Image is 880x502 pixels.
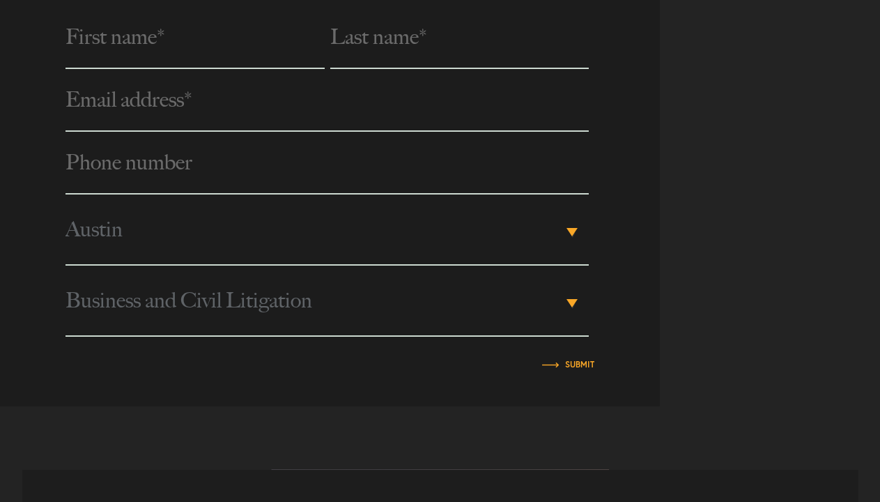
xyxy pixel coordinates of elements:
b: ▾ [566,299,578,307]
input: Submit [565,360,594,369]
input: First name* [65,6,325,69]
span: Business and Civil Litigation [65,266,562,335]
input: Last name* [330,6,589,69]
b: ▾ [566,228,578,236]
input: Phone number [65,132,589,195]
span: Austin [65,195,562,264]
input: Email address* [65,69,589,132]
